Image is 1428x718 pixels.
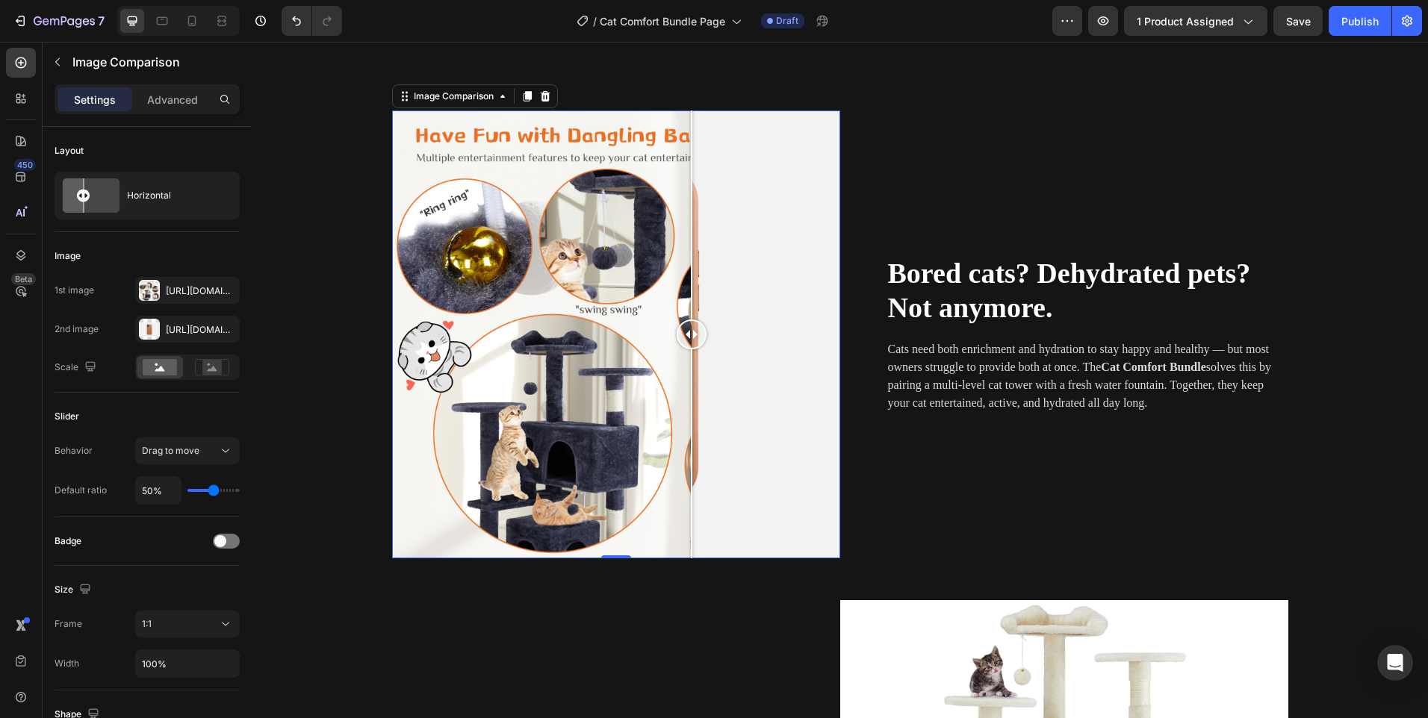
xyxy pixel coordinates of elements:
[98,12,105,30] p: 7
[142,445,199,456] span: Drag to move
[282,6,342,36] div: Undo/Redo
[636,299,1035,370] p: Cats need both enrichment and hydration to stay happy and healthy — but most owners struggle to p...
[776,14,798,28] span: Draft
[1137,13,1234,29] span: 1 product assigned
[11,273,36,285] div: Beta
[55,580,94,600] div: Size
[636,216,999,281] span: Bored cats? Dehydrated pets? Not anymore.
[55,410,79,423] div: Slider
[55,322,99,336] div: 2nd image
[600,13,725,29] span: Cat Comfort Bundle Page
[849,319,954,331] strong: Cat Comfort Bundle
[166,284,236,298] div: [URL][DOMAIN_NAME]
[593,13,597,29] span: /
[55,358,99,378] div: Scale
[252,42,1428,718] iframe: Design area
[55,284,94,297] div: 1st image
[135,611,240,637] button: 1:1
[55,144,84,157] div: Layout
[72,53,234,71] p: Image Comparison
[1273,6,1323,36] button: Save
[1124,6,1267,36] button: 1 product assigned
[74,92,116,107] p: Settings
[136,477,181,504] input: Auto
[135,437,240,464] button: Drag to move
[1377,645,1413,681] div: Open Intercom Messenger
[6,6,111,36] button: 7
[55,484,107,497] div: Default ratio
[55,534,81,548] div: Badge
[55,617,82,631] div: Frame
[1286,15,1311,28] span: Save
[1329,6,1391,36] button: Publish
[55,657,79,670] div: Width
[142,618,152,629] span: 1:1
[14,159,36,171] div: 450
[1341,13,1379,29] div: Publish
[166,323,236,337] div: [URL][DOMAIN_NAME]
[55,249,81,263] div: Image
[55,444,93,458] div: Behavior
[127,178,218,213] div: Horizontal
[136,650,239,677] input: Auto
[147,92,198,107] p: Advanced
